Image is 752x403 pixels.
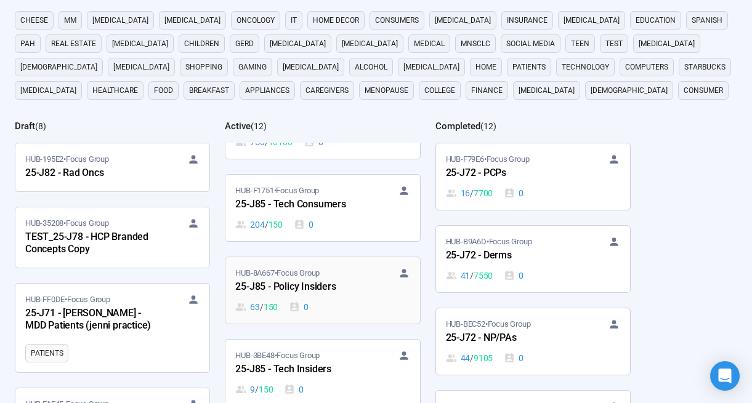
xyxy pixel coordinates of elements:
span: shopping [185,61,222,73]
span: 150 [264,300,278,314]
span: 7550 [474,269,493,282]
span: cheese [20,14,48,26]
a: HUB-F79E6•Focus Group25-J72 - PCPs16 / 77000 [436,143,630,210]
div: Open Intercom Messenger [710,361,740,391]
span: caregivers [305,84,349,97]
span: MM [64,14,76,26]
span: [MEDICAL_DATA] [20,84,76,97]
a: HUB-195E2•Focus Group25-J82 - Rad Oncs [15,143,209,191]
div: 25-J72 - PCPs [446,166,581,182]
span: alcohol [355,61,387,73]
span: [MEDICAL_DATA] [639,38,695,50]
span: consumers [375,14,419,26]
span: healthcare [92,84,138,97]
span: ( 12 ) [251,121,267,131]
span: breakfast [189,84,229,97]
span: appliances [245,84,289,97]
span: college [424,84,455,97]
div: 16 [446,186,493,200]
span: [MEDICAL_DATA] [435,14,491,26]
span: technology [562,61,609,73]
div: 25-J85 - Tech Consumers [235,197,371,213]
span: HUB-35208 • Focus Group [25,217,109,229]
span: Teen [571,38,589,50]
span: real estate [51,38,96,50]
h2: Active [225,121,251,132]
span: gaming [238,61,267,73]
span: / [470,269,474,282]
a: HUB-B9A6D•Focus Group25-J72 - Derms41 / 75500 [436,226,630,292]
span: [MEDICAL_DATA] [92,14,148,26]
span: it [291,14,297,26]
span: [MEDICAL_DATA] [112,38,168,50]
div: 25-J72 - Derms [446,248,581,264]
span: education [636,14,676,26]
div: 63 [235,300,278,314]
span: [MEDICAL_DATA] [113,61,169,73]
div: 41 [446,269,493,282]
span: HUB-FF0DE • Focus Group [25,293,110,306]
span: Test [605,38,623,50]
span: / [265,218,269,231]
span: social media [506,38,555,50]
span: [DEMOGRAPHIC_DATA] [20,61,97,73]
span: [MEDICAL_DATA] [164,14,220,26]
span: 150 [259,383,273,396]
span: Patients [512,61,546,73]
div: 25-J82 - Rad Oncs [25,166,161,182]
span: home decor [313,14,359,26]
span: Spanish [692,14,722,26]
span: Insurance [507,14,548,26]
span: PAH [20,38,35,50]
span: HUB-8A667 • Focus Group [235,267,320,279]
span: consumer [684,84,723,97]
span: medical [414,38,445,50]
span: / [255,383,259,396]
span: home [475,61,496,73]
span: mnsclc [461,38,490,50]
div: TEST_25-J78 - HCP Branded Concepts Copy [25,229,161,258]
div: 0 [504,351,524,365]
span: [MEDICAL_DATA] [519,84,575,97]
span: finance [471,84,503,97]
span: computers [625,61,668,73]
span: starbucks [684,61,726,73]
span: [DEMOGRAPHIC_DATA] [591,84,668,97]
div: 25-J85 - Tech Insiders [235,362,371,378]
div: 25-J72 - NP/PAs [446,330,581,346]
span: [MEDICAL_DATA] [564,14,620,26]
div: 25-J71 - [PERSON_NAME] - MDD Patients (jenni practice) [25,306,161,334]
span: children [184,38,219,50]
span: HUB-F79E6 • Focus Group [446,153,530,166]
span: / [470,351,474,365]
span: HUB-F1751 • Focus Group [235,185,319,197]
span: [MEDICAL_DATA] [403,61,459,73]
div: 0 [284,383,304,396]
div: 25-J85 - Policy Insiders [235,279,371,295]
span: 7700 [474,186,493,200]
a: HUB-35208•Focus GroupTEST_25-J78 - HCP Branded Concepts Copy [15,207,209,268]
span: Patients [31,347,63,359]
span: [MEDICAL_DATA] [283,61,339,73]
div: 0 [289,300,309,314]
a: HUB-BEC52•Focus Group25-J72 - NP/PAs44 / 91050 [436,308,630,375]
span: Food [154,84,173,97]
span: [MEDICAL_DATA] [342,38,398,50]
a: HUB-8A667•Focus Group25-J85 - Policy Insiders63 / 1500 [225,257,419,324]
div: 204 [235,218,283,231]
div: 9 [235,383,273,396]
span: HUB-3BE48 • Focus Group [235,349,320,362]
span: oncology [237,14,275,26]
span: [MEDICAL_DATA] [270,38,326,50]
span: menopause [365,84,408,97]
span: 9105 [474,351,493,365]
span: 150 [269,218,283,231]
span: ( 8 ) [35,121,46,131]
span: / [470,186,474,200]
div: 0 [504,269,524,282]
span: HUB-BEC52 • Focus Group [446,318,531,330]
a: HUB-F1751•Focus Group25-J85 - Tech Consumers204 / 1500 [225,175,419,241]
div: 0 [294,218,313,231]
span: ( 12 ) [480,121,496,131]
span: GERD [235,38,254,50]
